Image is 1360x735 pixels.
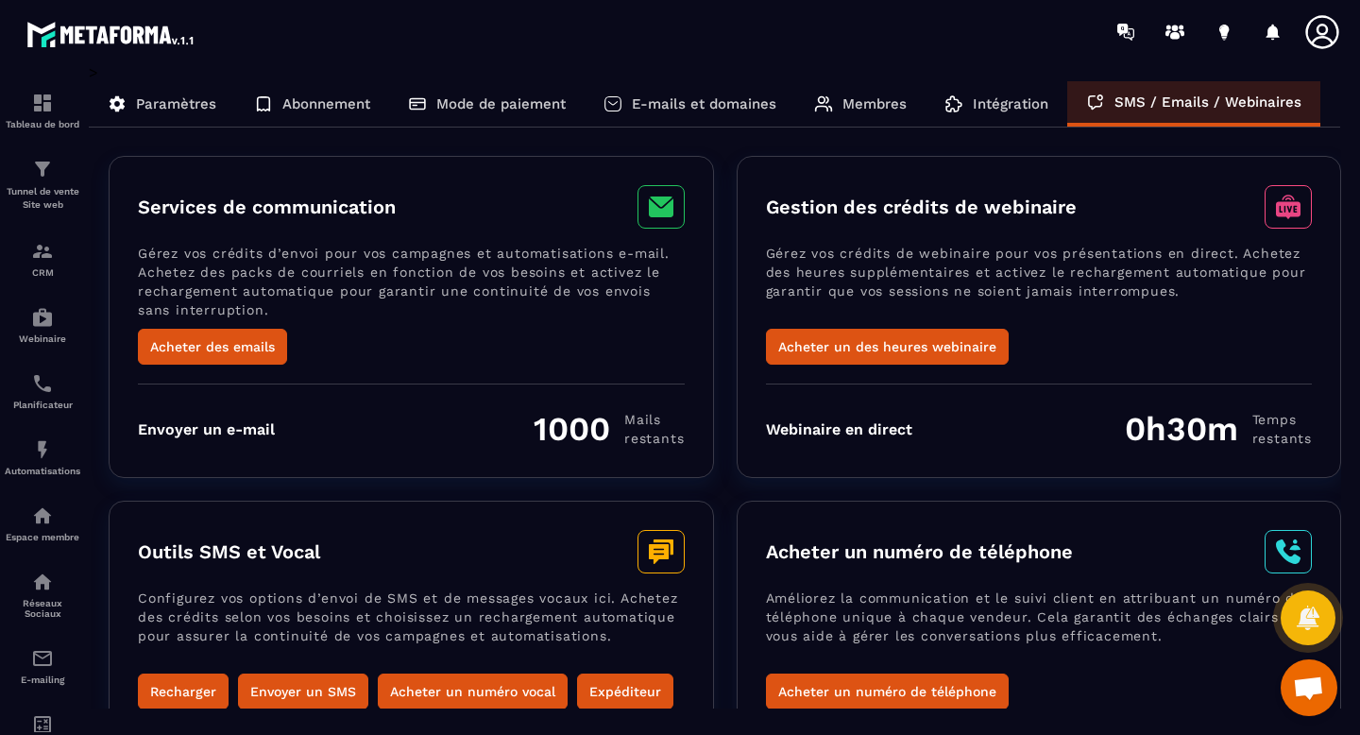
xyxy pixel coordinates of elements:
[138,674,229,709] button: Recharger
[138,589,685,674] p: Configurez vos options d’envoi de SMS et de messages vocaux ici. Achetez des crédits selon vos be...
[5,400,80,410] p: Planificateur
[5,333,80,344] p: Webinaire
[766,196,1077,218] h3: Gestion des crédits de webinaire
[31,504,54,527] img: automations
[577,674,673,709] button: Expéditeur
[766,244,1313,329] p: Gérez vos crédits de webinaire pour vos présentations en direct. Achetez des heures supplémentair...
[31,92,54,114] img: formation
[31,240,54,263] img: formation
[766,420,912,438] div: Webinaire en direct
[26,17,196,51] img: logo
[31,647,54,670] img: email
[5,267,80,278] p: CRM
[5,532,80,542] p: Espace membre
[766,329,1009,365] button: Acheter un des heures webinaire
[31,571,54,593] img: social-network
[238,674,368,709] button: Envoyer un SMS
[5,226,80,292] a: formationformationCRM
[5,490,80,556] a: automationsautomationsEspace membre
[1252,410,1312,429] span: Temps
[1125,409,1312,449] div: 0h30m
[5,633,80,699] a: emailemailE-mailing
[436,95,566,112] p: Mode de paiement
[138,420,275,438] div: Envoyer un e-mail
[624,410,684,429] span: Mails
[5,358,80,424] a: schedulerschedulerPlanificateur
[136,95,216,112] p: Paramètres
[5,292,80,358] a: automationsautomationsWebinaire
[138,540,320,563] h3: Outils SMS et Vocal
[842,95,907,112] p: Membres
[5,556,80,633] a: social-networksocial-networkRéseaux Sociaux
[766,589,1313,674] p: Améliorez la communication et le suivi client en attribuant un numéro de téléphone unique à chaqu...
[624,429,684,448] span: restants
[31,158,54,180] img: formation
[766,674,1009,709] button: Acheter un numéro de téléphone
[534,409,684,449] div: 1000
[1281,659,1337,716] div: Ouvrir le chat
[5,466,80,476] p: Automatisations
[5,675,80,685] p: E-mailing
[632,95,776,112] p: E-mails et domaines
[5,424,80,490] a: automationsautomationsAutomatisations
[5,185,80,212] p: Tunnel de vente Site web
[5,144,80,226] a: formationformationTunnel de vente Site web
[138,244,685,329] p: Gérez vos crédits d’envoi pour vos campagnes et automatisations e-mail. Achetez des packs de cour...
[5,119,80,129] p: Tableau de bord
[31,306,54,329] img: automations
[282,95,370,112] p: Abonnement
[31,372,54,395] img: scheduler
[5,598,80,619] p: Réseaux Sociaux
[1252,429,1312,448] span: restants
[973,95,1048,112] p: Intégration
[378,674,568,709] button: Acheter un numéro vocal
[31,438,54,461] img: automations
[766,540,1073,563] h3: Acheter un numéro de téléphone
[138,196,396,218] h3: Services de communication
[5,77,80,144] a: formationformationTableau de bord
[1114,94,1301,111] p: SMS / Emails / Webinaires
[138,329,287,365] button: Acheter des emails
